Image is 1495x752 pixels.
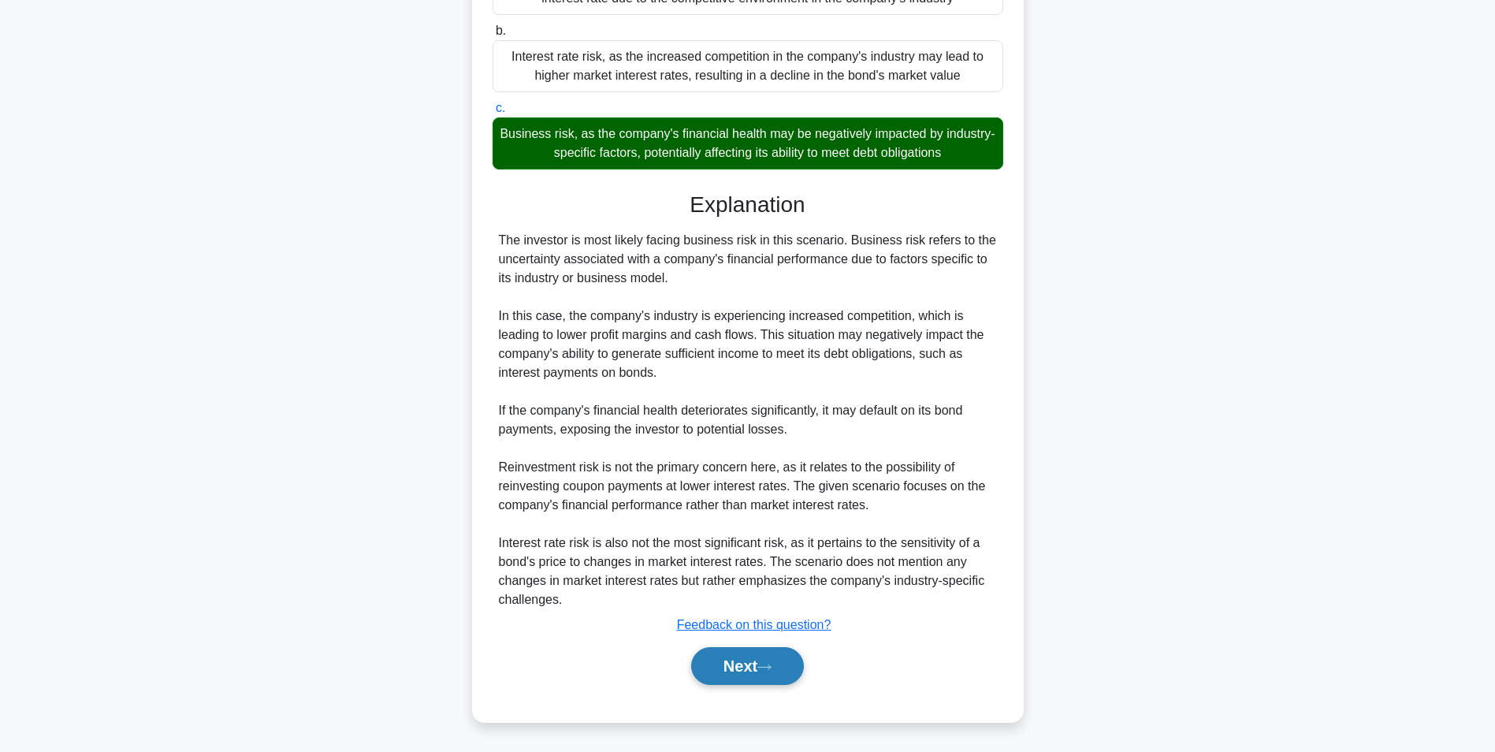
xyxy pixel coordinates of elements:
[493,117,1003,169] div: Business risk, as the company's financial health may be negatively impacted by industry-specific ...
[499,231,997,609] div: The investor is most likely facing business risk in this scenario. Business risk refers to the un...
[496,101,505,114] span: c.
[677,618,831,631] a: Feedback on this question?
[496,24,506,37] span: b.
[502,192,994,218] h3: Explanation
[493,40,1003,92] div: Interest rate risk, as the increased competition in the company's industry may lead to higher mar...
[691,647,804,685] button: Next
